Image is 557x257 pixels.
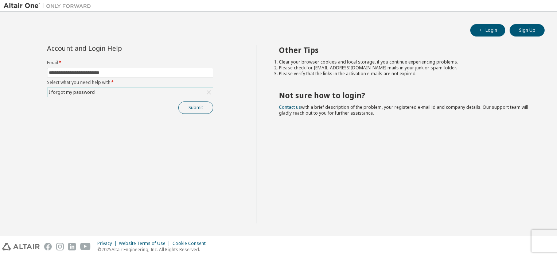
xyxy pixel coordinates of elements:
[56,243,64,250] img: instagram.svg
[279,59,532,65] li: Clear your browser cookies and local storage, if you continue experiencing problems.
[47,88,213,97] div: I forgot my password
[2,243,40,250] img: altair_logo.svg
[172,241,210,246] div: Cookie Consent
[279,65,532,71] li: Please check for [EMAIL_ADDRESS][DOMAIN_NAME] mails in your junk or spam folder.
[279,104,301,110] a: Contact us
[47,45,180,51] div: Account and Login Help
[510,24,545,37] button: Sign Up
[279,71,532,77] li: Please verify that the links in the activation e-mails are not expired.
[47,80,213,85] label: Select what you need help with
[47,60,213,66] label: Email
[44,243,52,250] img: facebook.svg
[470,24,505,37] button: Login
[97,241,119,246] div: Privacy
[279,45,532,55] h2: Other Tips
[279,91,532,100] h2: Not sure how to login?
[178,101,213,114] button: Submit
[4,2,95,9] img: Altair One
[97,246,210,253] p: © 2025 Altair Engineering, Inc. All Rights Reserved.
[119,241,172,246] div: Website Terms of Use
[48,88,96,96] div: I forgot my password
[68,243,76,250] img: linkedin.svg
[80,243,91,250] img: youtube.svg
[279,104,528,116] span: with a brief description of the problem, your registered e-mail id and company details. Our suppo...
